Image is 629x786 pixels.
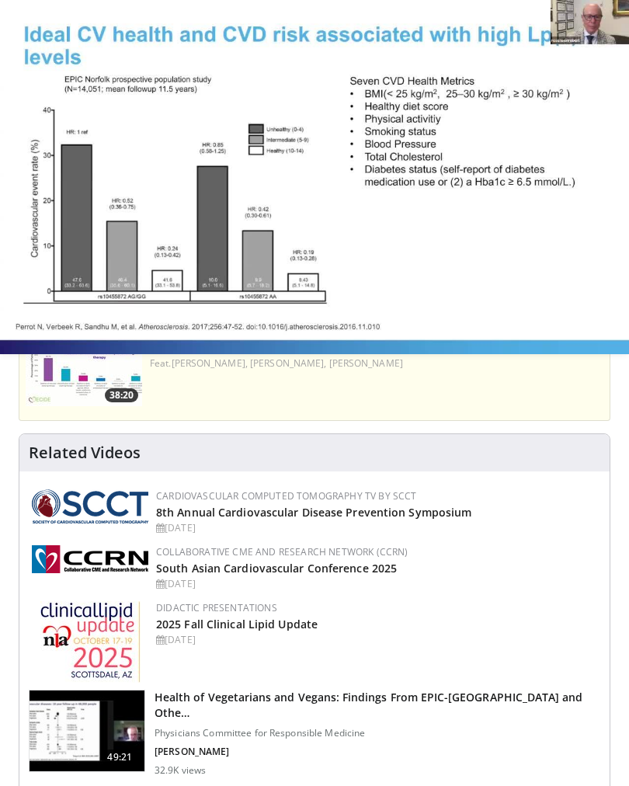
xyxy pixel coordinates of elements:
div: Didactic Presentations [156,601,597,615]
p: 32.9K views [155,764,206,777]
a: Cardiovascular Computed Tomography TV by SCCT [156,489,417,503]
h3: Health of Vegetarians and Vegans: Findings From EPIC-[GEOGRAPHIC_DATA] and Othe… [155,690,600,721]
a: [PERSON_NAME] [329,356,403,370]
img: a04ee3ba-8487-4636-b0fb-5e8d268f3737.png.150x105_q85_autocrop_double_scale_upscale_version-0.2.png [32,545,148,573]
p: [PERSON_NAME] [155,746,600,758]
a: South Asian Cardiovascular Conference 2025 [156,561,397,576]
div: [DATE] [156,633,597,647]
a: 8th Annual Cardiovascular Disease Prevention Symposium [156,505,471,520]
div: [DATE] [156,521,597,535]
a: 49:21 Health of Vegetarians and Vegans: Findings From EPIC-[GEOGRAPHIC_DATA] and Othe… Physicians... [29,690,600,777]
p: Physicians Committee for Responsible Medicine [155,727,600,739]
div: [DATE] [156,577,597,591]
span: 38:20 [105,388,138,402]
img: 51a70120-4f25-49cc-93a4-67582377e75f.png.150x105_q85_autocrop_double_scale_upscale_version-0.2.png [32,489,148,523]
img: 606f2b51-b844-428b-aa21-8c0c72d5a896.150x105_q85_crop-smart_upscale.jpg [30,690,144,771]
a: 2025 Fall Clinical Lipid Update [156,617,318,631]
span: 49:21 [101,749,138,765]
a: [PERSON_NAME], [172,356,248,370]
h4: Related Videos [29,443,141,462]
a: Collaborative CME and Research Network (CCRN) [156,545,408,558]
img: d65bce67-f81a-47c5-b47d-7b8806b59ca8.jpg.150x105_q85_autocrop_double_scale_upscale_version-0.2.jpg [40,601,141,683]
img: 738d0e2d-290f-4d89-8861-908fb8b721dc.150x105_q85_crop-smart_upscale.jpg [26,325,142,406]
a: 38:20 [26,325,142,406]
div: Feat. [150,356,603,370]
a: [PERSON_NAME], [250,356,326,370]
